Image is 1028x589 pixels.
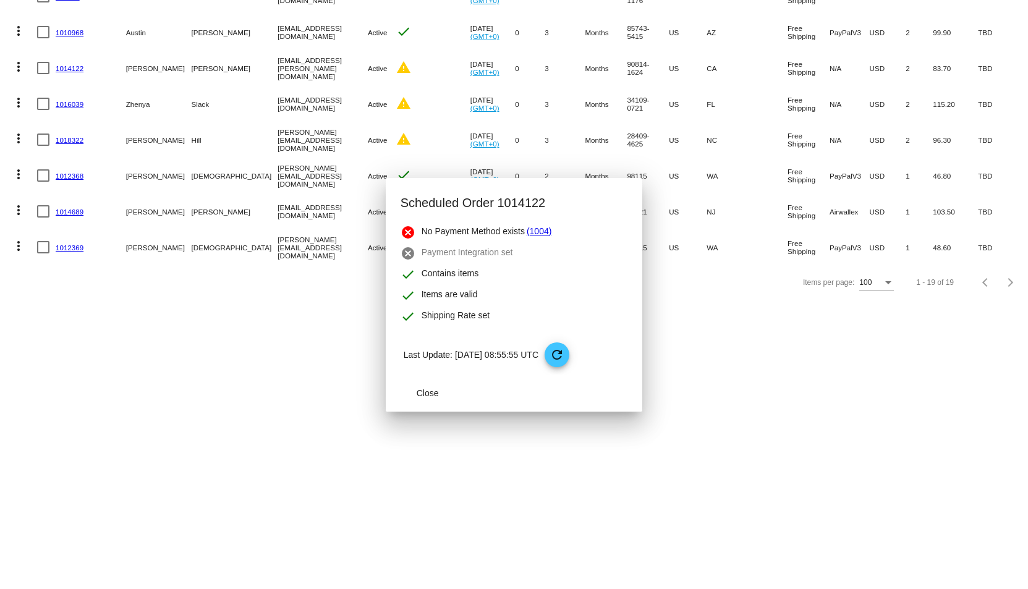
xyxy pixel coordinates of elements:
[56,28,83,36] a: 1010968
[627,50,669,86] mat-cell: 90814-1624
[788,50,830,86] mat-cell: Free Shipping
[906,229,933,265] mat-cell: 1
[401,382,455,404] button: Close dialog
[11,167,26,182] mat-icon: more_vert
[707,50,788,86] mat-cell: CA
[933,86,978,122] mat-cell: 115.20
[56,136,83,144] a: 1018322
[830,86,870,122] mat-cell: N/A
[515,86,545,122] mat-cell: 0
[788,193,830,229] mat-cell: Free Shipping
[278,229,368,265] mat-cell: [PERSON_NAME][EMAIL_ADDRESS][DOMAIN_NAME]
[978,193,1022,229] mat-cell: TBD
[585,158,627,193] mat-cell: Months
[545,122,585,158] mat-cell: 3
[368,64,388,72] span: Active
[11,203,26,218] mat-icon: more_vert
[401,267,415,282] mat-icon: check
[978,229,1022,265] mat-cell: TBD
[830,122,870,158] mat-cell: N/A
[830,50,870,86] mat-cell: N/A
[401,246,415,261] mat-icon: cancel
[396,60,411,75] mat-icon: warning
[422,246,513,261] span: Payment Integration set
[870,122,906,158] mat-cell: USD
[669,229,707,265] mat-cell: US
[585,14,627,50] mat-cell: Months
[545,86,585,122] mat-cell: 3
[788,14,830,50] mat-cell: Free Shipping
[545,50,585,86] mat-cell: 3
[126,193,192,229] mat-cell: [PERSON_NAME]
[192,229,278,265] mat-cell: [DEMOGRAPHIC_DATA]
[278,158,368,193] mat-cell: [PERSON_NAME][EMAIL_ADDRESS][DOMAIN_NAME]
[707,158,788,193] mat-cell: WA
[803,278,854,287] div: Items per page:
[859,278,872,287] span: 100
[470,68,499,76] a: (GMT+0)
[906,86,933,122] mat-cell: 2
[126,14,192,50] mat-cell: Austin
[56,208,83,216] a: 1014689
[192,86,278,122] mat-cell: Slack
[401,309,415,324] mat-icon: check
[126,122,192,158] mat-cell: [PERSON_NAME]
[422,288,478,303] span: Items are valid
[830,193,870,229] mat-cell: Airwallex
[192,50,278,86] mat-cell: [PERSON_NAME]
[906,122,933,158] mat-cell: 2
[470,122,515,158] mat-cell: [DATE]
[974,270,998,295] button: Previous page
[545,14,585,50] mat-cell: 3
[278,50,368,86] mat-cell: [EMAIL_ADDRESS][PERSON_NAME][DOMAIN_NAME]
[470,158,515,193] mat-cell: [DATE]
[545,158,585,193] mat-cell: 2
[515,122,545,158] mat-cell: 0
[627,229,669,265] mat-cell: 98115
[422,225,525,240] span: No Payment Method exists
[126,229,192,265] mat-cell: [PERSON_NAME]
[470,140,499,148] a: (GMT+0)
[627,14,669,50] mat-cell: 85743-5415
[933,50,978,86] mat-cell: 83.70
[788,86,830,122] mat-cell: Free Shipping
[707,122,788,158] mat-cell: NC
[126,158,192,193] mat-cell: [PERSON_NAME]
[627,158,669,193] mat-cell: 98115
[368,208,388,216] span: Active
[933,14,978,50] mat-cell: 99.90
[916,278,954,287] div: 1 - 19 of 19
[788,122,830,158] mat-cell: Free Shipping
[56,172,83,180] a: 1012368
[368,100,388,108] span: Active
[192,122,278,158] mat-cell: Hill
[404,342,628,367] p: Last Update: [DATE] 08:55:55 UTC
[192,158,278,193] mat-cell: [DEMOGRAPHIC_DATA]
[515,158,545,193] mat-cell: 0
[56,100,83,108] a: 1016039
[870,193,906,229] mat-cell: USD
[515,50,545,86] mat-cell: 0
[870,86,906,122] mat-cell: USD
[998,270,1023,295] button: Next page
[278,193,368,229] mat-cell: [EMAIL_ADDRESS][DOMAIN_NAME]
[585,86,627,122] mat-cell: Months
[56,64,83,72] a: 1014122
[933,229,978,265] mat-cell: 48.60
[396,167,411,182] mat-icon: check
[56,244,83,252] a: 1012369
[669,14,707,50] mat-cell: US
[669,122,707,158] mat-cell: US
[830,14,870,50] mat-cell: PayPalV3
[422,267,479,282] span: Contains items
[669,50,707,86] mat-cell: US
[192,14,278,50] mat-cell: [PERSON_NAME]
[627,122,669,158] mat-cell: 28409-4625
[933,122,978,158] mat-cell: 96.30
[830,229,870,265] mat-cell: PayPalV3
[401,193,628,213] h2: Scheduled Order 1014122
[396,96,411,111] mat-icon: warning
[11,59,26,74] mat-icon: more_vert
[278,14,368,50] mat-cell: [EMAIL_ADDRESS][DOMAIN_NAME]
[859,279,894,287] mat-select: Items per page:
